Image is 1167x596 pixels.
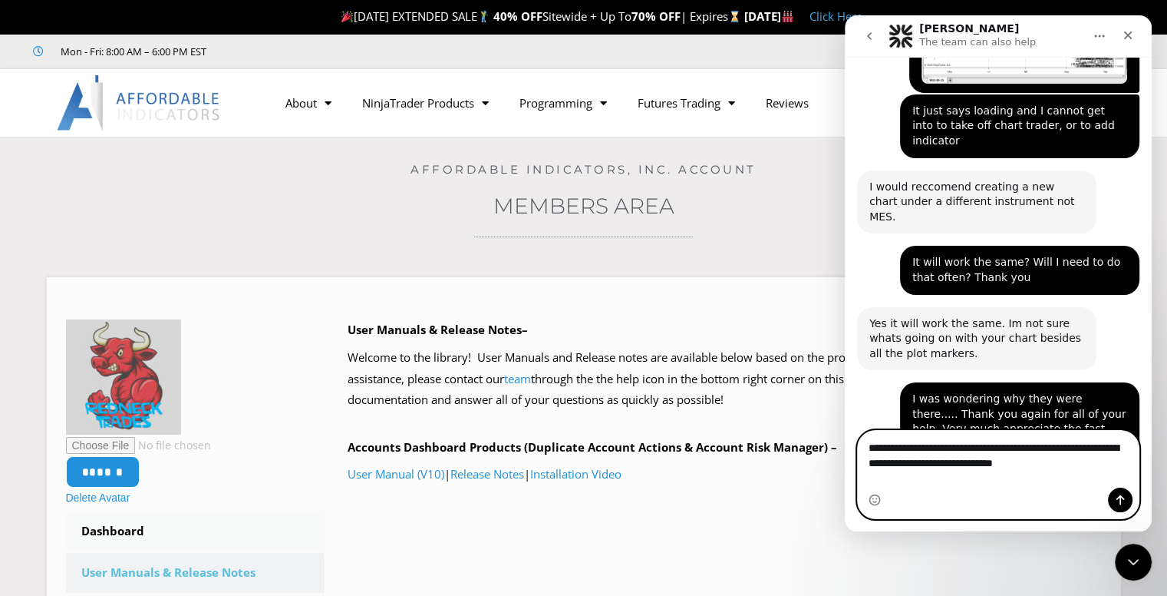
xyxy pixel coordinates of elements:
[57,75,222,131] img: LogoAI | Affordable Indicators – NinjaTrader
[66,512,325,551] a: Dashboard
[66,553,325,593] a: User Manuals & Release Notes
[347,85,504,121] a: NinjaTrader Products
[493,8,542,24] strong: 40% OFF
[270,85,905,121] nav: Menu
[530,466,621,482] a: Installation Video
[478,11,490,22] img: 🏌️‍♂️
[729,11,740,22] img: ⌛
[228,44,458,59] iframe: Customer reviews powered by Trustpilot
[450,466,524,482] a: Release Notes
[493,193,674,219] a: Members Area
[338,8,744,24] span: [DATE] EXTENDED SALE Sitewide + Up To | Expires
[270,85,347,121] a: About
[622,85,750,121] a: Futures Trading
[348,322,528,337] b: User Manuals & Release Notes–
[66,492,130,504] a: Delete Avatar
[504,85,622,121] a: Programming
[845,15,1152,531] iframe: Intercom live chat
[750,85,824,121] a: Reviews
[809,8,862,24] a: Click Here
[341,11,353,22] img: 🎉
[410,162,757,177] a: Affordable Indicators, Inc. Account
[348,464,1102,485] p: | |
[57,42,206,61] span: Mon - Fri: 8:00 AM – 6:00 PM EST
[631,8,681,24] strong: 70% OFF
[348,347,1102,412] p: Welcome to the library! User Manuals and Release notes are available below based on the products ...
[504,371,531,386] a: team
[1115,544,1152,581] iframe: Intercom live chat
[782,11,793,22] img: 🏭
[348,439,837,455] b: Accounts Dashboard Products (Duplicate Account Actions & Account Risk Manager) –
[744,8,794,24] strong: [DATE]
[348,466,444,482] a: User Manual (V10)
[66,320,181,435] img: Redneck%20Trades%201-150x150.jpg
